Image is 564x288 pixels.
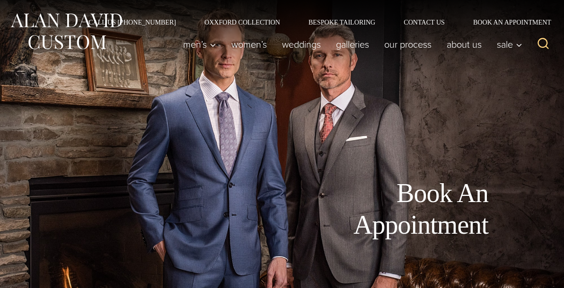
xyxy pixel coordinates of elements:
a: Contact Us [389,19,459,25]
a: weddings [274,35,328,54]
a: Our Process [377,35,439,54]
a: Call Us [PHONE_NUMBER] [74,19,190,25]
a: Bespoke Tailoring [294,19,389,25]
a: Book an Appointment [459,19,555,25]
a: Women’s [224,35,274,54]
a: About Us [439,35,489,54]
nav: Primary Navigation [176,35,527,54]
span: Men’s [183,40,216,49]
a: Galleries [328,35,377,54]
a: Oxxford Collection [190,19,294,25]
nav: Secondary Navigation [74,19,555,25]
h1: Book An Appointment [275,178,488,241]
button: View Search Form [532,33,555,56]
img: Alan David Custom [9,10,123,52]
span: Sale [497,40,522,49]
